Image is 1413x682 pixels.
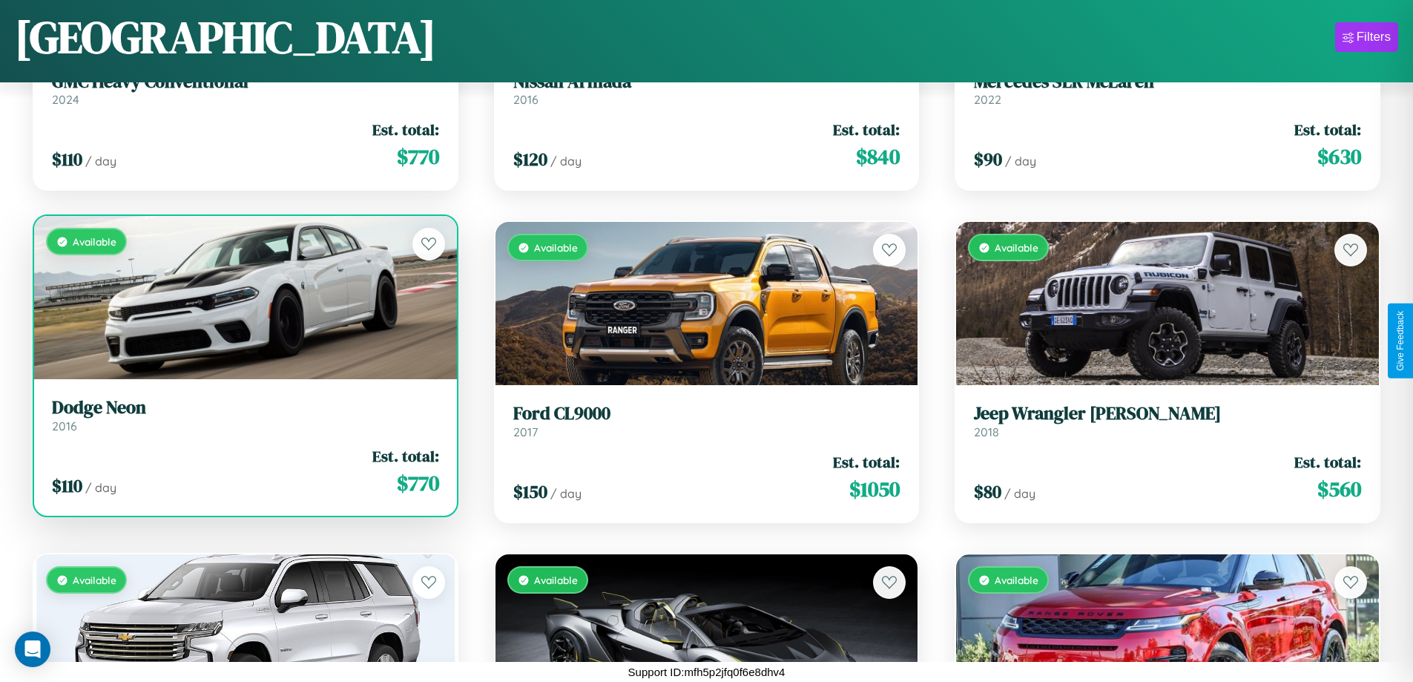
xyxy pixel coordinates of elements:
span: $ 1050 [849,474,900,504]
span: Est. total: [833,119,900,140]
span: $ 150 [513,479,547,504]
div: Open Intercom Messenger [15,632,50,667]
span: / day [550,154,582,168]
button: Filters [1335,22,1398,52]
span: $ 110 [52,473,82,498]
div: Give Feedback [1395,311,1406,371]
a: Mercedes SLR McLaren2022 [974,71,1361,108]
span: 2017 [513,424,538,439]
span: Est. total: [372,445,439,467]
span: Est. total: [1294,451,1361,473]
h3: Jeep Wrangler [PERSON_NAME] [974,403,1361,424]
span: Available [534,241,578,254]
span: 2016 [52,419,77,433]
h3: Ford CL9000 [513,403,900,424]
span: Est. total: [833,451,900,473]
span: 2022 [974,92,1001,107]
span: 2016 [513,92,538,107]
div: Filters [1357,30,1391,45]
span: Available [73,235,116,248]
span: $ 80 [974,479,1001,504]
span: Available [995,241,1038,254]
span: $ 630 [1317,142,1361,171]
h1: [GEOGRAPHIC_DATA] [15,7,436,68]
span: $ 110 [52,147,82,171]
span: / day [550,486,582,501]
span: $ 120 [513,147,547,171]
span: $ 770 [397,142,439,171]
span: Est. total: [1294,119,1361,140]
span: $ 560 [1317,474,1361,504]
span: / day [1005,154,1036,168]
p: Support ID: mfh5p2jfq0f6e8dhv4 [628,662,785,682]
span: 2018 [974,424,999,439]
a: Jeep Wrangler [PERSON_NAME]2018 [974,403,1361,439]
a: Dodge Neon2016 [52,397,439,433]
span: $ 840 [856,142,900,171]
a: Nissan Armada2016 [513,71,900,108]
h3: Dodge Neon [52,397,439,419]
span: $ 90 [974,147,1002,171]
h3: GMC Heavy Conventional [52,71,439,93]
span: Available [73,574,116,586]
span: / day [85,480,116,495]
span: Est. total: [372,119,439,140]
span: $ 770 [397,468,439,498]
a: GMC Heavy Conventional2024 [52,71,439,108]
span: / day [1004,486,1035,501]
a: Ford CL90002017 [513,403,900,439]
span: Available [995,574,1038,586]
span: Available [534,574,578,586]
span: / day [85,154,116,168]
span: 2024 [52,92,79,107]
